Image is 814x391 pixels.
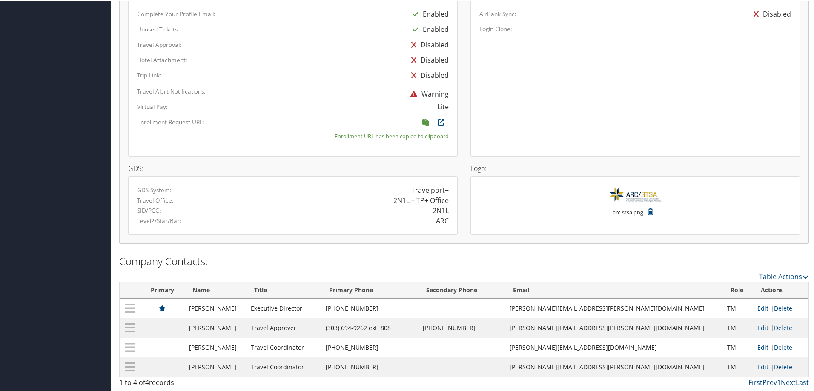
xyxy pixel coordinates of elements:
a: Table Actions [759,271,809,280]
label: Travel Approval: [137,40,181,48]
td: [PERSON_NAME] [185,357,246,376]
th: Role [723,281,753,298]
a: Delete [774,323,792,331]
td: [PHONE_NUMBER] [321,337,418,357]
a: 1 [777,377,781,386]
th: Email [505,281,723,298]
a: First [748,377,762,386]
a: Delete [774,342,792,351]
div: Lite [437,101,449,111]
th: Primary Phone [321,281,418,298]
td: [PERSON_NAME][EMAIL_ADDRESS][DOMAIN_NAME] [505,337,723,357]
td: Executive Director [246,298,321,317]
td: | [753,298,808,317]
label: Complete Your Profile Email: [137,9,215,17]
td: [PHONE_NUMBER] [321,357,418,376]
span: 4 [145,377,149,386]
td: [PERSON_NAME] [185,317,246,337]
a: Edit [757,323,768,331]
a: Edit [757,362,768,370]
td: [PHONE_NUMBER] [321,298,418,317]
a: Prev [762,377,777,386]
td: Travel Coordinator [246,337,321,357]
a: Edit [757,303,768,311]
label: Travel Office: [137,195,174,204]
a: Last [796,377,809,386]
td: (303) 694-9262 ext. 808 [321,317,418,337]
td: Travel Approver [246,317,321,337]
div: 2N1L [433,205,449,215]
label: Hotel Attachment: [137,55,187,63]
th: Name [185,281,246,298]
td: [PERSON_NAME] [185,298,246,317]
small: Enrollment URL has been copied to clipboard [335,131,449,140]
div: 1 to 4 of records [119,377,282,391]
div: Disabled [407,51,449,67]
label: Virtual Pay: [137,102,168,110]
label: Level2/Star/Bar: [137,216,181,224]
span: Warning [406,88,449,98]
td: TM [723,317,753,337]
label: Login Clone: [479,24,512,32]
a: Delete [774,362,792,370]
label: SID/PCC: [137,205,161,214]
label: Trip Link: [137,70,161,79]
a: Next [781,377,796,386]
div: Travelport+ [411,184,449,194]
th: Primary [140,281,185,298]
td: Travel Coordinator [246,357,321,376]
label: Enrollment Request URL: [137,117,204,126]
div: 2N1L – TP+ Office [393,194,449,205]
label: Unused Tickets: [137,24,179,33]
th: Actions [753,281,808,298]
td: | [753,317,808,337]
h4: Logo: [470,164,800,171]
h4: GDS: [128,164,458,171]
label: Travel Alert Notifications: [137,86,206,95]
div: Disabled [749,6,791,21]
div: Disabled [407,67,449,82]
label: AirBank Sync: [479,9,516,17]
td: | [753,357,808,376]
td: TM [723,298,753,317]
img: arc-stsa.png [608,184,662,203]
label: GDS System: [137,185,172,194]
div: Enabled [408,6,449,21]
th: Title [246,281,321,298]
a: Delete [774,303,792,311]
td: [PERSON_NAME] [185,337,246,357]
td: [PERSON_NAME][EMAIL_ADDRESS][PERSON_NAME][DOMAIN_NAME] [505,357,723,376]
td: TM [723,357,753,376]
td: [PERSON_NAME][EMAIL_ADDRESS][PERSON_NAME][DOMAIN_NAME] [505,317,723,337]
td: TM [723,337,753,357]
td: [PHONE_NUMBER] [418,317,505,337]
a: Edit [757,342,768,351]
td: | [753,337,808,357]
h2: Company Contacts: [119,253,809,268]
div: Enabled [408,21,449,36]
div: ARC [436,215,449,225]
small: arc-stsa.png [613,208,643,224]
td: [PERSON_NAME][EMAIL_ADDRESS][PERSON_NAME][DOMAIN_NAME] [505,298,723,317]
div: Disabled [407,36,449,51]
th: Secondary Phone [418,281,505,298]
